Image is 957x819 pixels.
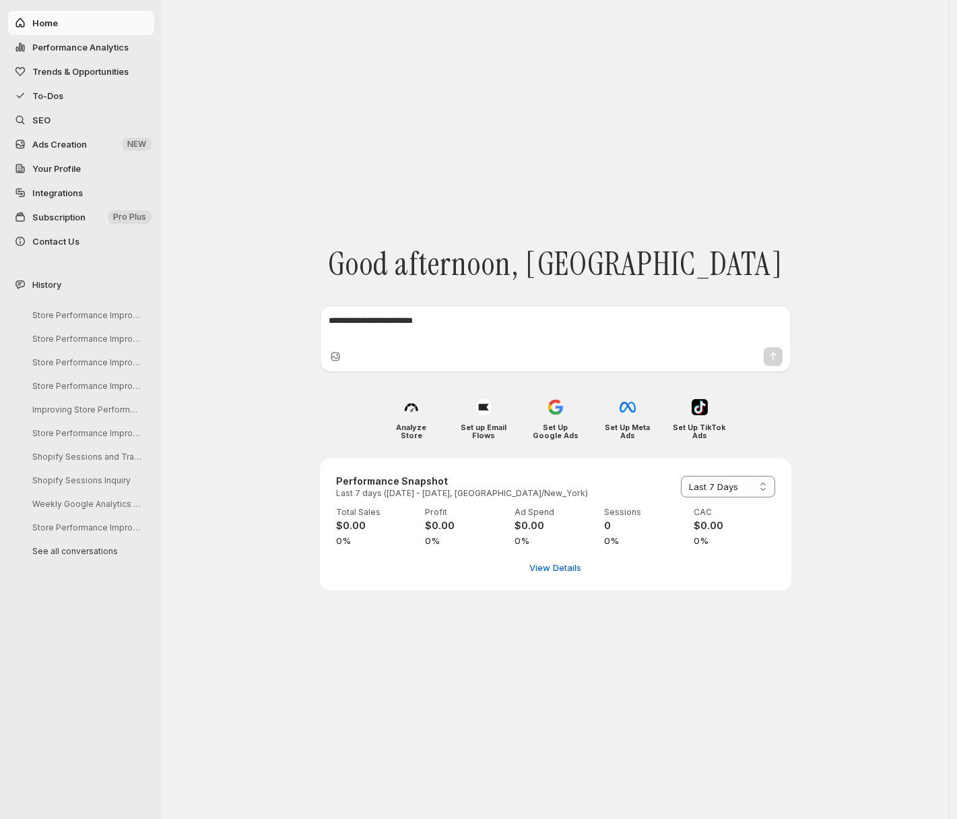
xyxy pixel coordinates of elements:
[457,423,510,439] h4: Set up Email Flows
[425,507,506,518] p: Profit
[329,350,342,363] button: Upload image
[515,519,596,533] h4: $0.00
[673,423,726,439] h4: Set Up TikTok Ads
[8,229,154,253] button: Contact Us
[521,557,589,578] button: View detailed performance
[529,423,582,439] h4: Set Up Google Ads
[601,423,654,439] h4: Set Up Meta Ads
[8,181,154,205] a: Integrations
[32,115,51,125] span: SEO
[22,517,150,538] button: Store Performance Improvement Analysis
[515,534,596,547] span: 0%
[548,399,564,415] img: Set Up Google Ads icon
[22,352,150,373] button: Store Performance Improvement Analysis
[336,534,418,547] span: 0%
[32,236,79,247] span: Contact Us
[385,423,438,439] h4: Analyze Store
[328,245,783,284] span: Good afternoon, [GEOGRAPHIC_DATA]
[22,375,150,396] button: Store Performance Improvement Analysis
[32,187,83,198] span: Integrations
[32,163,81,174] span: Your Profile
[32,278,61,291] span: History
[694,534,775,547] span: 0%
[475,399,492,415] img: Set up Email Flows icon
[8,205,154,229] button: Subscription
[425,519,506,533] h4: $0.00
[692,399,708,415] img: Set Up TikTok Ads icon
[22,470,150,491] button: Shopify Sessions Inquiry
[22,328,150,349] button: Store Performance Improvement Analysis
[22,399,150,420] button: Improving Store Performance Analysis Steps
[22,493,150,514] button: Weekly Google Analytics Performance Review
[604,519,686,533] h4: 0
[336,488,588,499] p: Last 7 days ([DATE] - [DATE], [GEOGRAPHIC_DATA]/New_York)
[32,18,58,28] span: Home
[127,139,146,150] span: NEW
[8,84,154,108] button: To-Dos
[32,90,63,101] span: To-Dos
[22,305,150,326] button: Store Performance Improvement Analysis
[32,66,129,77] span: Trends & Opportunities
[22,446,150,467] button: Shopify Sessions and Traffic Analysis
[425,534,506,547] span: 0%
[22,423,150,444] button: Store Performance Improvement Analysis
[604,507,686,518] p: Sessions
[529,561,581,574] span: View Details
[336,475,588,488] h3: Performance Snapshot
[620,399,636,415] img: Set Up Meta Ads icon
[8,35,154,59] button: Performance Analytics
[403,399,420,415] img: Analyze Store icon
[8,59,154,84] button: Trends & Opportunities
[336,519,418,533] h4: $0.00
[8,132,154,156] button: Ads Creation
[32,139,87,150] span: Ads Creation
[22,541,150,562] button: See all conversations
[32,212,86,222] span: Subscription
[113,212,146,222] span: Pro Plus
[8,108,154,132] a: SEO
[336,507,418,518] p: Total Sales
[694,507,775,518] p: CAC
[8,11,154,35] button: Home
[515,507,596,518] p: Ad Spend
[32,42,129,53] span: Performance Analytics
[694,519,775,533] h4: $0.00
[604,534,686,547] span: 0%
[8,156,154,181] a: Your Profile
